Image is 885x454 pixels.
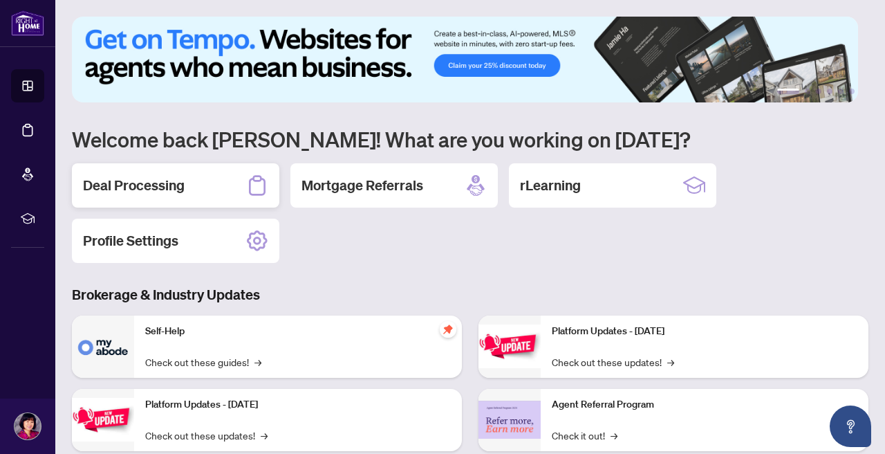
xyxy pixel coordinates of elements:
span: → [254,354,261,370]
span: → [261,428,268,443]
span: → [611,428,617,443]
a: Check out these updates!→ [552,354,674,370]
p: Platform Updates - [DATE] [145,397,451,412]
a: Check it out!→ [552,428,617,443]
p: Self-Help [145,324,451,339]
img: logo [11,10,44,36]
a: Check out these guides!→ [145,354,261,370]
button: 3 [816,89,821,94]
img: Self-Help [72,316,134,378]
p: Agent Referral Program [552,397,857,412]
img: Agent Referral Program [478,401,541,439]
button: 6 [849,89,855,94]
a: Check out these updates!→ [145,428,268,443]
p: Platform Updates - [DATE] [552,324,857,339]
h2: Mortgage Referrals [301,176,423,195]
h3: Brokerage & Industry Updates [72,285,868,305]
img: Platform Updates - September 16, 2025 [72,398,134,442]
span: pushpin [440,321,456,338]
h2: rLearning [520,176,581,195]
img: Profile Icon [15,413,41,439]
button: 1 [777,89,799,94]
button: 5 [838,89,844,94]
button: 2 [805,89,810,94]
h2: Profile Settings [83,231,178,251]
span: → [667,354,674,370]
button: 4 [827,89,832,94]
h2: Deal Processing [83,176,185,195]
button: Open asap [830,406,871,447]
h1: Welcome back [PERSON_NAME]! What are you working on [DATE]? [72,126,868,152]
img: Platform Updates - June 23, 2025 [478,325,541,368]
img: Slide 0 [72,17,858,102]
